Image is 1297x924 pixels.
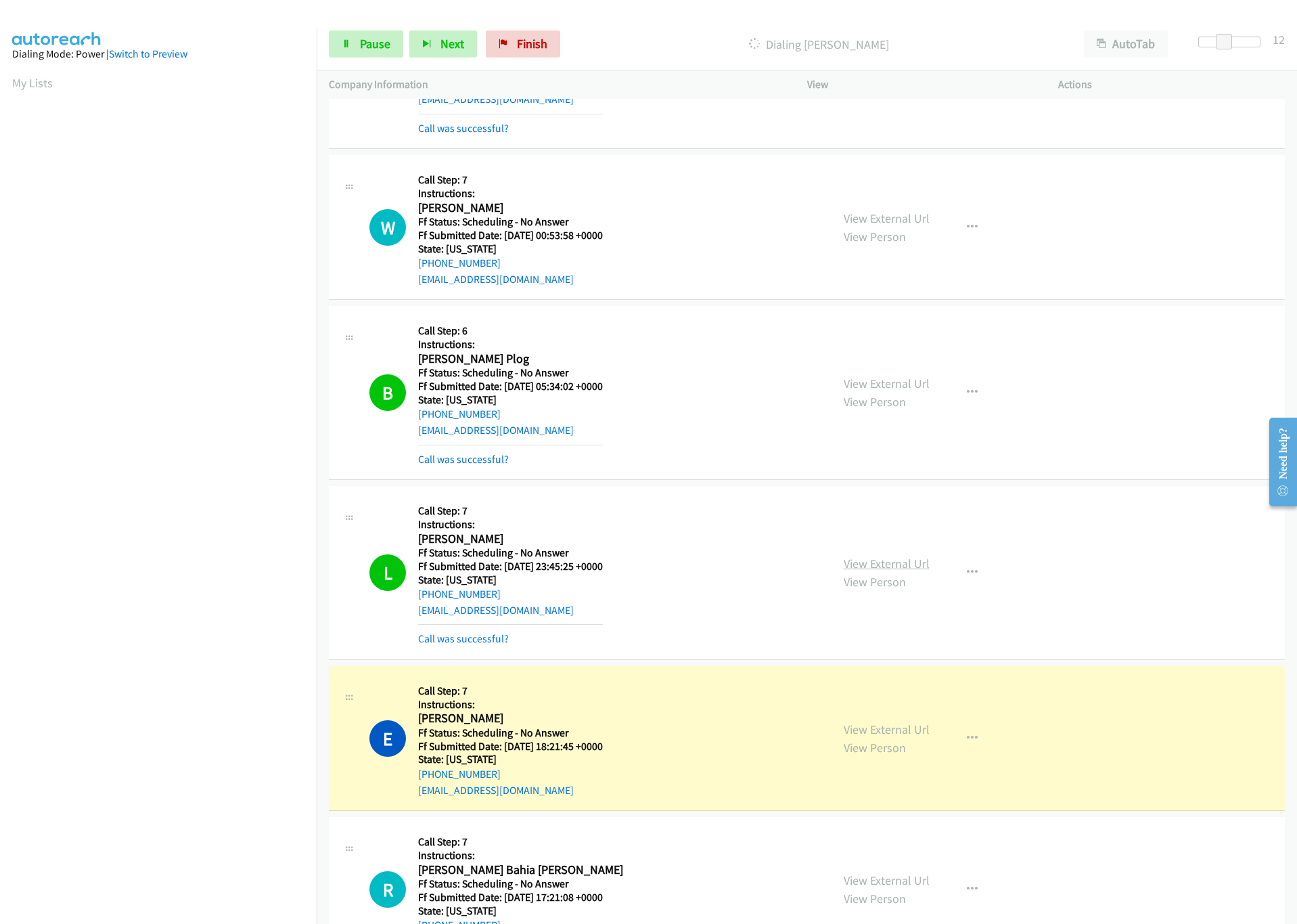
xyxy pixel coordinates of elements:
[844,229,906,244] a: View Person
[418,877,623,891] h5: Ff Status: Scheduling - No Answer
[517,36,547,51] span: Finish
[486,30,560,58] a: Finish
[418,351,603,367] h2: [PERSON_NAME] Plog
[418,604,574,617] a: [EMAIL_ADDRESS][DOMAIN_NAME]
[418,93,574,106] a: [EMAIL_ADDRESS][DOMAIN_NAME]
[329,30,403,58] a: Pause
[369,871,406,908] div: The call is yet to be attempted
[844,722,930,737] a: View External Url
[844,574,906,590] a: View Person
[418,408,501,420] a: [PHONE_NUMBER]
[418,546,603,560] h5: Ff Status: Scheduling - No Answer
[418,453,509,466] a: Call was successful?
[418,740,603,753] h5: Ff Submitted Date: [DATE] 18:21:45 +0000
[418,122,509,135] a: Call was successful?
[418,257,501,269] a: [PHONE_NUMBER]
[418,324,603,338] h5: Call Step: 6
[369,374,406,411] h1: B
[418,200,603,216] h2: [PERSON_NAME]
[440,36,464,51] span: Next
[418,393,603,407] h5: State: [US_STATE]
[369,720,406,757] h1: E
[418,726,603,740] h5: Ff Status: Scheduling - No Answer
[360,36,390,51] span: Pause
[844,740,906,755] a: View Person
[418,560,603,573] h5: Ff Submitted Date: [DATE] 23:45:25 +0000
[418,849,623,862] h5: Instructions:
[418,632,509,645] a: Call was successful?
[369,209,406,246] h1: W
[418,338,603,351] h5: Instructions:
[418,862,623,878] h2: [PERSON_NAME] Bahia [PERSON_NAME]
[418,187,603,200] h5: Instructions:
[418,504,603,518] h5: Call Step: 7
[418,698,603,711] h5: Instructions:
[1258,408,1297,516] iframe: Resource Center
[1273,30,1285,49] div: 12
[418,588,501,600] a: [PHONE_NUMBER]
[844,211,930,226] a: View External Url
[329,76,783,93] p: Company Information
[418,768,501,780] a: [PHONE_NUMBER]
[418,215,603,229] h5: Ff Status: Scheduling - No Answer
[12,75,53,91] a: My Lists
[1058,76,1285,93] p: Actions
[418,242,603,256] h5: State: [US_STATE]
[418,711,603,726] h2: [PERSON_NAME]
[418,173,603,187] h5: Call Step: 7
[418,784,574,797] a: [EMAIL_ADDRESS][DOMAIN_NAME]
[1084,30,1168,58] button: AutoTab
[578,35,1060,53] p: Dialing [PERSON_NAME]
[369,871,406,908] h1: R
[844,891,906,906] a: View Person
[418,518,603,531] h5: Instructions:
[418,424,574,437] a: [EMAIL_ADDRESS][DOMAIN_NAME]
[844,873,930,888] a: View External Url
[418,366,603,380] h5: Ff Status: Scheduling - No Answer
[418,904,623,918] h5: State: [US_STATE]
[418,684,603,698] h5: Call Step: 7
[409,30,477,58] button: Next
[418,753,603,766] h5: State: [US_STATE]
[418,891,623,904] h5: Ff Submitted Date: [DATE] 17:21:08 +0000
[12,46,304,62] div: Dialing Mode: Power |
[418,835,623,849] h5: Call Step: 7
[369,554,406,591] h1: L
[844,394,906,410] a: View Person
[418,573,603,587] h5: State: [US_STATE]
[844,376,930,391] a: View External Url
[844,556,930,571] a: View External Url
[109,47,187,60] a: Switch to Preview
[418,531,603,547] h2: [PERSON_NAME]
[418,273,574,286] a: [EMAIL_ADDRESS][DOMAIN_NAME]
[12,104,317,747] iframe: Dialpad
[807,76,1034,93] p: View
[418,229,603,242] h5: Ff Submitted Date: [DATE] 00:53:58 +0000
[418,380,603,393] h5: Ff Submitted Date: [DATE] 05:34:02 +0000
